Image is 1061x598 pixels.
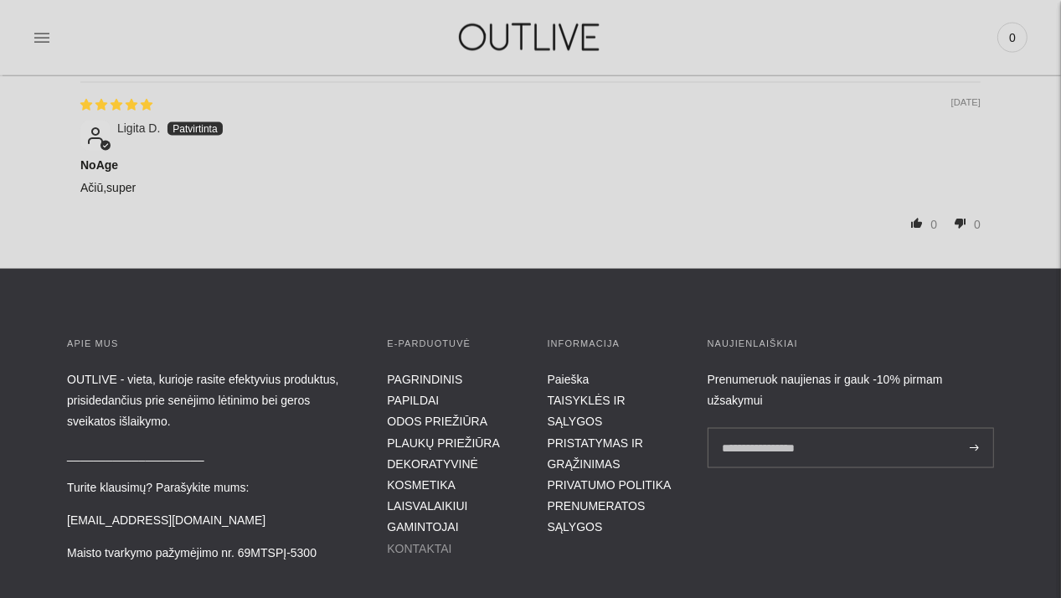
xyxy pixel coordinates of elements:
a: KONTAKTAI [387,542,451,555]
span: 5 star review [80,98,152,111]
h3: E-parduotuvė [387,336,513,353]
p: Ačiū,super [80,180,981,197]
h3: INFORMACIJA [548,336,674,353]
a: PRISTATYMAS IR GRĄŽINIMAS [548,436,644,471]
p: Maisto tvarkymo pažymėjimo nr. 69MTSPĮ-5300 [67,543,353,564]
span: up [904,210,930,235]
a: TAISYKLĖS IR SĄLYGOS [548,394,626,428]
img: OUTLIVE [426,8,636,66]
h3: Naujienlaiškiai [708,336,994,353]
b: NoAge [80,157,981,174]
div: Prenumeruok naujienas ir gauk -10% pirmam užsakymui [708,369,994,411]
span: down [947,210,974,235]
a: ODOS PRIEŽIŪRA [387,415,487,428]
a: PAGRINDINIS [387,373,462,386]
p: _____________________ [67,445,353,466]
h3: APIE MUS [67,336,353,353]
a: PRIVATUMO POLITIKA [548,478,672,492]
a: DEKORATYVINĖ KOSMETIKA [387,457,478,492]
a: PLAUKŲ PRIEŽIŪRA [387,436,500,450]
a: GAMINTOJAI [387,520,458,534]
span: 0 [1001,26,1024,49]
span: 0 [974,218,981,231]
a: PAPILDAI [387,394,439,407]
a: PRENUMERATOS SĄLYGOS [548,499,646,534]
a: Paieška [548,373,590,386]
a: LAISVALAIKIUI [387,499,467,513]
span: 0 [930,218,937,231]
p: OUTLIVE - vieta, kurioje rasite efektyvius produktus, prisidedančius prie senėjimo lėtinimo bei g... [67,369,353,433]
p: Turite klausimų? Parašykite mums: [67,477,353,498]
span: Ligita D. [117,121,160,135]
p: [EMAIL_ADDRESS][DOMAIN_NAME] [67,510,353,531]
a: 0 [997,19,1028,56]
span: [DATE] [951,96,981,110]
